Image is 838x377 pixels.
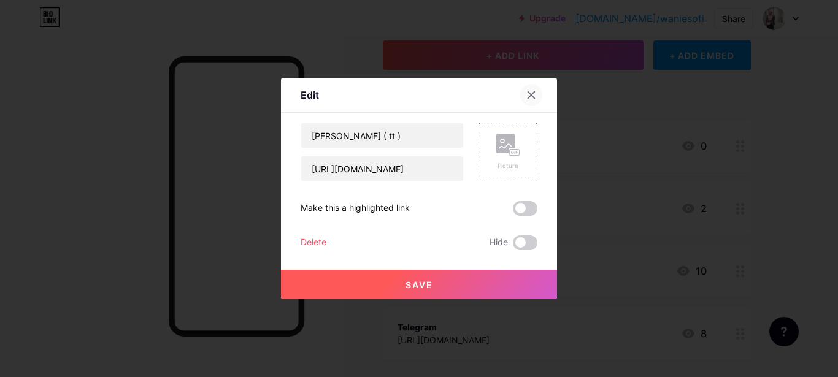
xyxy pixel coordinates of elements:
[301,235,326,250] div: Delete
[301,201,410,216] div: Make this a highlighted link
[490,235,508,250] span: Hide
[301,156,463,181] input: URL
[406,280,433,290] span: Save
[301,88,319,102] div: Edit
[496,161,520,170] div: Picture
[281,270,557,299] button: Save
[301,123,463,148] input: Title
